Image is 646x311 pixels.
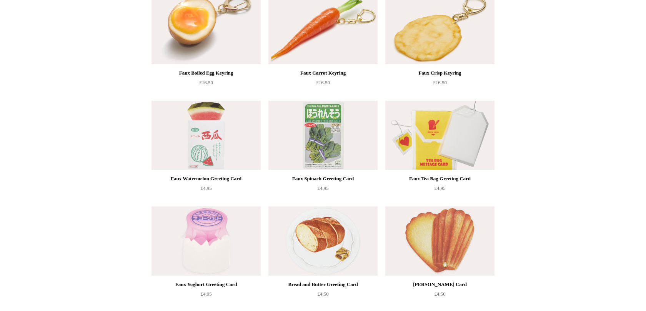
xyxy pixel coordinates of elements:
a: Faux Spinach Greeting Card £4.95 [268,174,378,206]
img: Bread and Butter Greeting Card [268,206,378,276]
span: £16.50 [199,80,213,85]
a: Faux Crisp Keyring £16.50 [385,68,494,100]
a: Faux Tea Bag Greeting Card £4.95 [385,174,494,206]
a: Faux Carrot Keyring £16.50 [268,68,378,100]
img: Faux Spinach Greeting Card [268,101,378,170]
span: £4.95 [200,291,211,297]
a: Faux Watermelon Greeting Card £4.95 [152,174,261,206]
a: Faux Spinach Greeting Card Faux Spinach Greeting Card [268,101,378,170]
a: Madeleine Greeting Card Madeleine Greeting Card [385,206,494,276]
a: Faux Boiled Egg Keyring £16.50 [152,68,261,100]
a: Faux Tea Bag Greeting Card Faux Tea Bag Greeting Card [385,101,494,170]
div: Faux Crisp Keyring [387,68,493,78]
div: Faux Tea Bag Greeting Card [387,174,493,183]
span: £4.50 [317,291,328,297]
div: Faux Yoghurt Greeting Card [153,280,259,289]
span: £4.95 [317,185,328,191]
span: £4.95 [200,185,211,191]
span: £4.95 [434,185,445,191]
div: [PERSON_NAME] Card [387,280,493,289]
div: Bread and Butter Greeting Card [270,280,376,289]
div: Faux Spinach Greeting Card [270,174,376,183]
span: £16.50 [316,80,330,85]
img: Faux Yoghurt Greeting Card [152,206,261,276]
div: Faux Carrot Keyring [270,68,376,78]
div: Faux Boiled Egg Keyring [153,68,259,78]
span: £16.50 [433,80,447,85]
span: £4.50 [434,291,445,297]
a: Faux Yoghurt Greeting Card Faux Yoghurt Greeting Card [152,206,261,276]
a: Faux Watermelon Greeting Card Faux Watermelon Greeting Card [152,101,261,170]
img: Faux Watermelon Greeting Card [152,101,261,170]
a: Bread and Butter Greeting Card Bread and Butter Greeting Card [268,206,378,276]
div: Faux Watermelon Greeting Card [153,174,259,183]
img: Madeleine Greeting Card [385,206,494,276]
img: Faux Tea Bag Greeting Card [385,101,494,170]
